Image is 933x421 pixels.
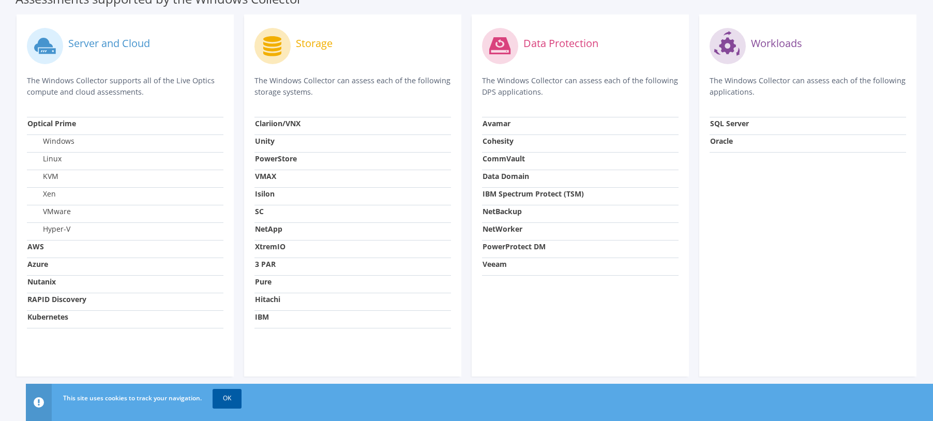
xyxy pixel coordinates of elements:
[255,312,269,322] strong: IBM
[27,277,56,287] strong: Nutanix
[27,171,58,182] label: KVM
[255,189,275,199] strong: Isilon
[483,242,546,251] strong: PowerProtect DM
[27,206,71,217] label: VMware
[255,242,285,251] strong: XtremIO
[255,118,300,128] strong: Clariion/VNX
[710,136,733,146] strong: Oracle
[27,136,74,146] label: Windows
[255,277,272,287] strong: Pure
[483,206,522,216] strong: NetBackup
[27,312,68,322] strong: Kubernetes
[255,136,275,146] strong: Unity
[27,242,44,251] strong: AWS
[27,259,48,269] strong: Azure
[213,389,242,408] a: OK
[296,38,333,49] label: Storage
[254,75,451,98] p: The Windows Collector can assess each of the following storage systems.
[482,75,679,98] p: The Windows Collector can assess each of the following DPS applications.
[255,171,276,181] strong: VMAX
[255,224,282,234] strong: NetApp
[483,224,522,234] strong: NetWorker
[751,38,802,49] label: Workloads
[63,394,202,402] span: This site uses cookies to track your navigation.
[255,154,297,163] strong: PowerStore
[255,206,264,216] strong: SC
[483,171,529,181] strong: Data Domain
[710,118,749,128] strong: SQL Server
[255,294,280,304] strong: Hitachi
[483,136,514,146] strong: Cohesity
[27,154,62,164] label: Linux
[68,38,150,49] label: Server and Cloud
[27,224,70,234] label: Hyper-V
[27,75,223,98] p: The Windows Collector supports all of the Live Optics compute and cloud assessments.
[27,118,76,128] strong: Optical Prime
[27,189,56,199] label: Xen
[483,154,525,163] strong: CommVault
[710,75,906,98] p: The Windows Collector can assess each of the following applications.
[483,189,584,199] strong: IBM Spectrum Protect (TSM)
[523,38,598,49] label: Data Protection
[483,259,507,269] strong: Veeam
[27,294,86,304] strong: RAPID Discovery
[483,118,510,128] strong: Avamar
[255,259,276,269] strong: 3 PAR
